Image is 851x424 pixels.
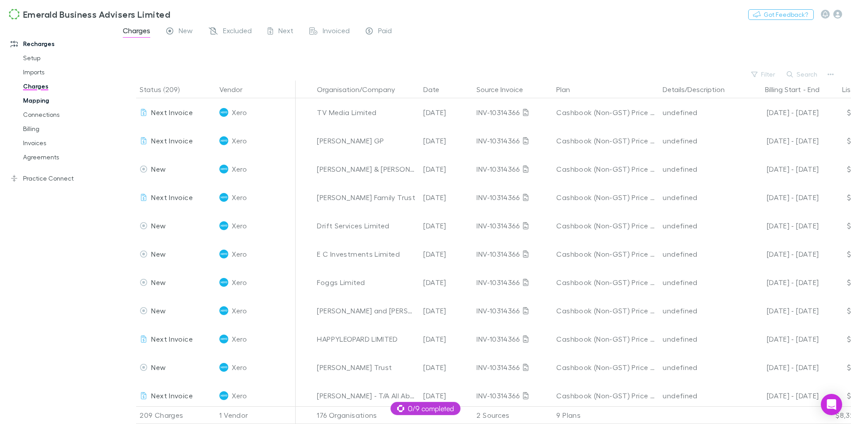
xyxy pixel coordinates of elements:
div: [DATE] - [DATE] [742,353,819,382]
div: [DATE] [420,212,473,240]
div: INV-10314366 [476,127,549,155]
a: Recharges [2,37,113,51]
img: Xero's Logo [219,363,228,372]
div: [DATE] [420,353,473,382]
img: Xero's Logo [219,250,228,258]
div: [PERSON_NAME] and [PERSON_NAME] [317,297,416,325]
span: Next [278,26,293,38]
img: Xero's Logo [219,136,228,145]
div: 176 Organisations [313,406,420,424]
button: Plan [556,81,581,98]
div: Cashbook (Non-GST) Price Plan [556,127,656,155]
div: INV-10314366 [476,297,549,325]
span: New [151,306,166,315]
div: [PERSON_NAME] - T/A All About Your Joy [317,382,416,410]
div: HAPPYLEOPARD LIMITED [317,325,416,353]
a: Imports [14,65,113,79]
div: INV-10314366 [476,268,549,297]
div: INV-10314366 [476,382,549,410]
a: Charges [14,79,113,93]
a: Mapping [14,93,113,108]
div: undefined [663,297,735,325]
div: undefined [663,382,735,410]
div: Cashbook (Non-GST) Price Plan [556,212,656,240]
span: Xero [232,268,246,297]
div: [PERSON_NAME] Family Trust [317,183,416,212]
span: Xero [232,212,246,240]
div: [DATE] - [DATE] [742,240,819,268]
img: Xero's Logo [219,278,228,287]
span: Xero [232,127,246,155]
button: Billing Start [765,81,801,98]
div: [DATE] [420,183,473,212]
button: Source Invoice [476,81,534,98]
span: Xero [232,297,246,325]
span: Xero [232,240,246,268]
div: [DATE] [420,155,473,183]
div: Cashbook (Non-GST) Price Plan [556,382,656,410]
button: Status (209) [140,81,190,98]
button: Organisation/Company [317,81,406,98]
span: Xero [232,325,246,353]
div: INV-10314366 [476,183,549,212]
div: [PERSON_NAME] GP [317,127,416,155]
span: New [151,250,166,258]
div: [DATE] - [DATE] [742,183,819,212]
div: INV-10314366 [476,240,549,268]
span: Xero [232,183,246,212]
button: Search [782,69,823,80]
div: [PERSON_NAME] & [PERSON_NAME] [317,155,416,183]
img: Emerald Business Advisers Limited's Logo [9,9,20,19]
span: Excluded [223,26,252,38]
button: Details/Description [663,81,735,98]
img: Xero's Logo [219,193,228,202]
span: New [179,26,193,38]
div: INV-10314366 [476,325,549,353]
a: Billing [14,122,113,136]
div: [PERSON_NAME] Trust [317,353,416,382]
div: undefined [663,353,735,382]
div: [DATE] [420,98,473,127]
div: undefined [663,155,735,183]
div: undefined [663,212,735,240]
div: [DATE] [420,382,473,410]
span: Next Invoice [151,335,192,343]
div: Cashbook (Non-GST) Price Plan [556,297,656,325]
a: Setup [14,51,113,65]
a: Invoices [14,136,113,150]
div: [DATE] - [DATE] [742,382,819,410]
div: undefined [663,325,735,353]
button: Got Feedback? [748,9,814,20]
div: [DATE] [420,297,473,325]
button: Vendor [219,81,253,98]
div: Cashbook (Non-GST) Price Plan [556,155,656,183]
img: Xero's Logo [219,391,228,400]
span: New [151,363,166,371]
a: Practice Connect [2,171,113,185]
div: [DATE] - [DATE] [742,155,819,183]
img: Xero's Logo [219,108,228,117]
span: New [151,221,166,230]
img: Xero's Logo [219,165,228,173]
div: Cashbook (Non-GST) Price Plan [556,268,656,297]
div: Cashbook (Non-GST) Price Plan [556,183,656,212]
img: Xero's Logo [219,306,228,315]
span: Paid [378,26,392,38]
a: Emerald Business Advisers Limited [4,4,176,25]
div: Cashbook (Non-GST) Price Plan [556,98,656,127]
div: [DATE] [420,127,473,155]
div: Cashbook (Non-GST) Price Plan [556,240,656,268]
button: Date [423,81,450,98]
div: 2 Sources [473,406,553,424]
div: Drift Services Limited [317,212,416,240]
div: 209 Charges [136,406,216,424]
div: undefined [663,240,735,268]
span: Next Invoice [151,108,192,116]
img: Xero's Logo [219,221,228,230]
button: Filter [747,69,781,80]
div: INV-10314366 [476,155,549,183]
span: New [151,278,166,286]
div: [DATE] - [DATE] [742,212,819,240]
div: [DATE] [420,240,473,268]
h3: Emerald Business Advisers Limited [23,9,170,19]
